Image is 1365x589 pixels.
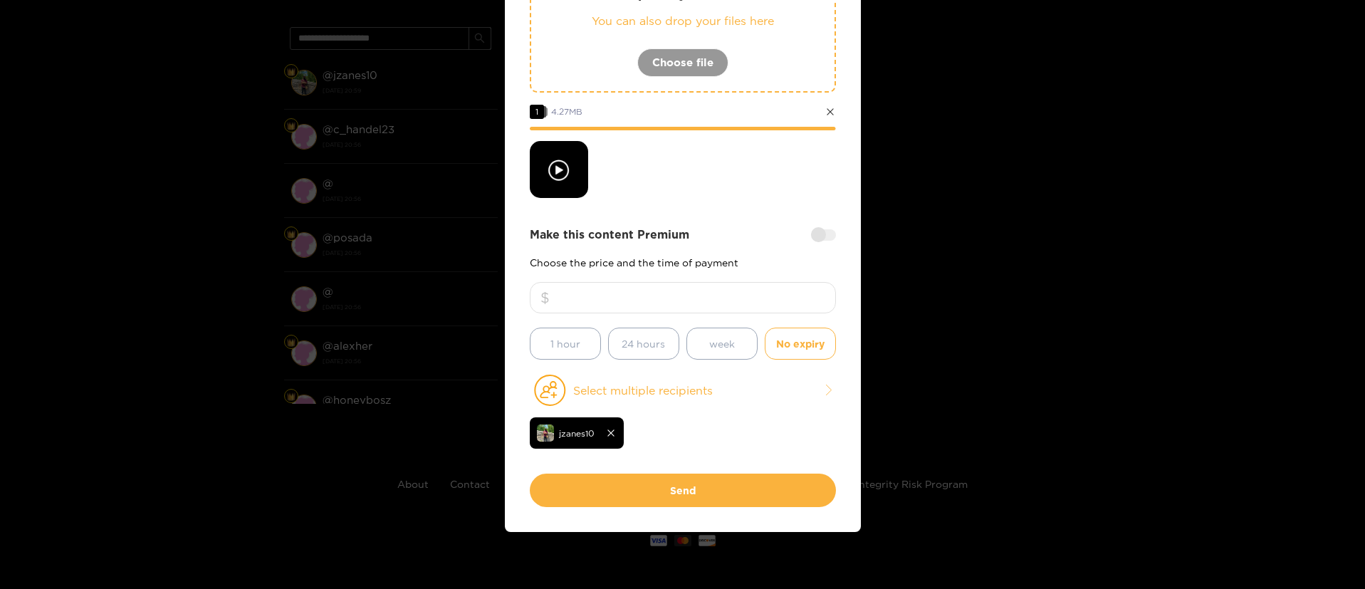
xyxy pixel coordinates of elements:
img: y3lbc-6fc38bb7-d84e-4a22-86ae-7b8eb055153d.jpeg [537,424,554,442]
button: 1 hour [530,328,601,360]
button: Send [530,474,836,507]
span: No expiry [776,335,825,352]
span: 1 hour [550,335,580,352]
span: jzanes10 [559,425,595,442]
p: You can also drop your files here [560,13,806,29]
button: Select multiple recipients [530,374,836,407]
span: 1 [530,105,544,119]
button: 24 hours [608,328,679,360]
button: No expiry [765,328,836,360]
button: week [686,328,758,360]
strong: Make this content Premium [530,226,689,243]
span: 24 hours [622,335,665,352]
span: week [709,335,735,352]
span: 4.27 MB [551,107,582,116]
p: Choose the price and the time of payment [530,257,836,268]
button: Choose file [637,48,728,77]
